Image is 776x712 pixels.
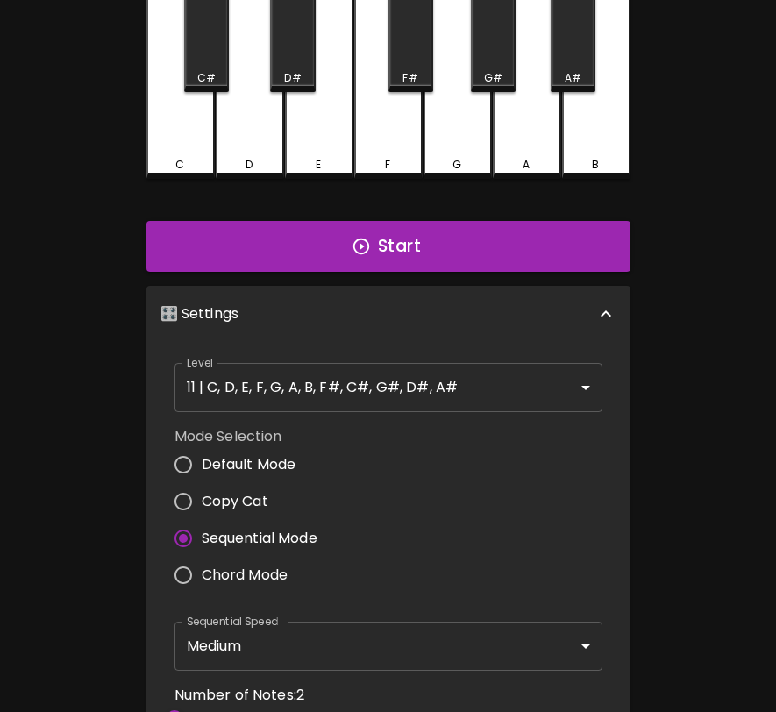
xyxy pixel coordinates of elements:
[187,355,214,370] label: Level
[246,157,253,173] div: D
[202,491,268,512] span: Copy Cat
[175,157,184,173] div: C
[197,70,216,86] div: C#
[187,614,278,629] label: Sequential Speed
[592,157,599,173] div: B
[174,685,438,706] p: Number of Notes: 2
[565,70,581,86] div: A#
[146,286,630,342] div: 🎛️ Settings
[202,565,288,586] span: Chord Mode
[316,157,321,173] div: E
[160,303,239,324] p: 🎛️ Settings
[523,157,530,173] div: A
[174,426,331,446] label: Mode Selection
[385,157,390,173] div: F
[202,454,296,475] span: Default Mode
[174,622,602,671] div: Medium
[284,70,301,86] div: D#
[402,70,417,86] div: F#
[202,528,317,549] span: Sequential Mode
[146,221,630,272] button: Start
[174,363,602,412] div: 11 | C, D, E, F, G, A, B, F#, C#, G#, D#, A#
[484,70,502,86] div: G#
[452,157,461,173] div: G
